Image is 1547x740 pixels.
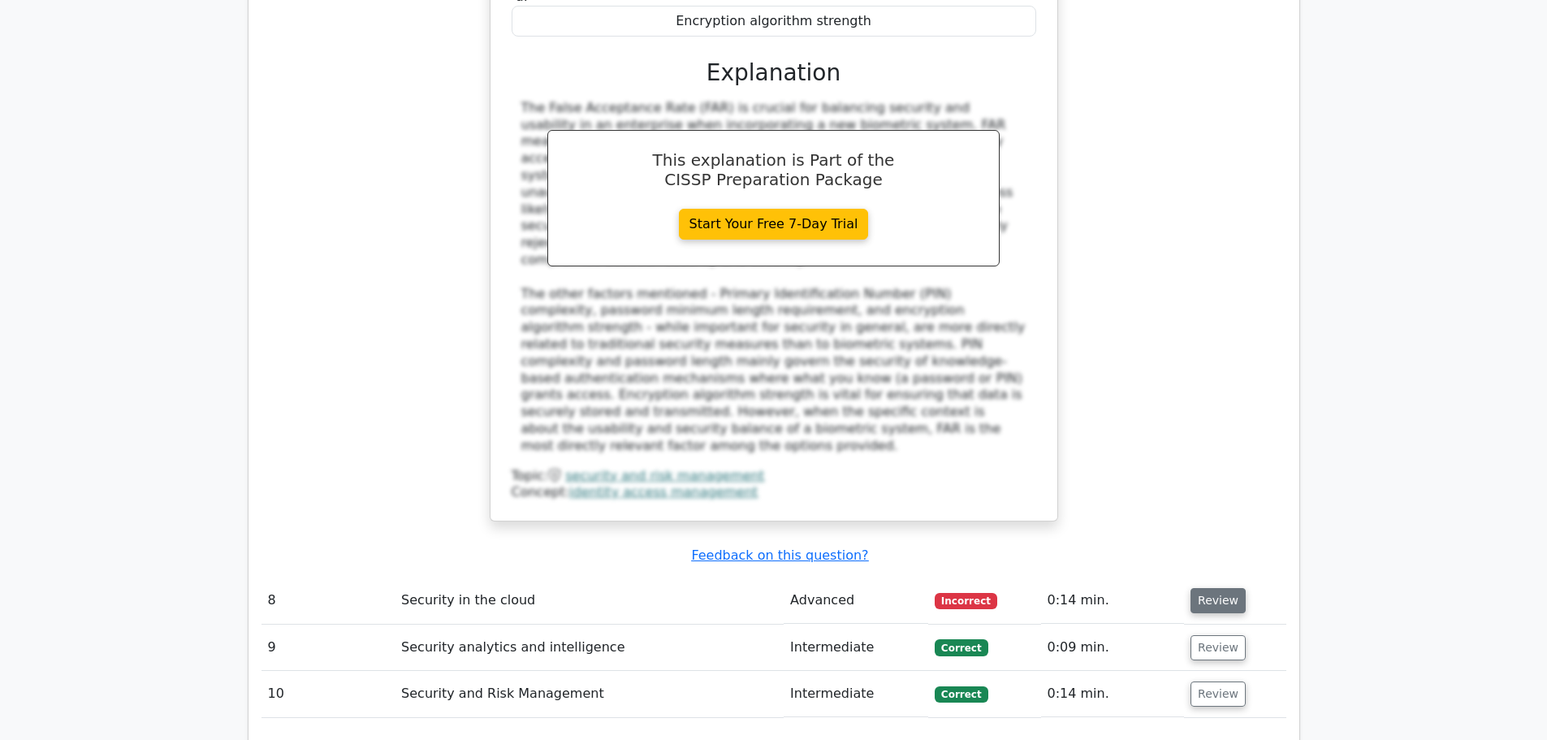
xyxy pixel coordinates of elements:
td: Security in the cloud [395,578,784,624]
div: Encryption algorithm strength [512,6,1036,37]
span: Incorrect [935,593,997,609]
a: identity access management [569,484,758,500]
a: Feedback on this question? [691,547,868,563]
span: Correct [935,686,987,703]
td: 0:14 min. [1041,578,1185,624]
td: Security and Risk Management [395,671,784,717]
div: The False Acceptance Rate (FAR) is crucial for balancing security and usability in an enterprise ... [521,100,1026,455]
td: Security analytics and intelligence [395,625,784,671]
a: security and risk management [565,468,764,483]
td: Advanced [784,578,928,624]
td: Intermediate [784,671,928,717]
td: 8 [261,578,395,624]
div: Topic: [512,468,1036,485]
a: Start Your Free 7-Day Trial [679,209,869,240]
td: 0:09 min. [1041,625,1185,671]
td: 0:14 min. [1041,671,1185,717]
button: Review [1190,635,1246,660]
td: 9 [261,625,395,671]
div: Concept: [512,484,1036,501]
h3: Explanation [521,59,1026,87]
button: Review [1190,588,1246,613]
span: Correct [935,639,987,656]
td: 10 [261,671,395,717]
button: Review [1190,682,1246,707]
td: Intermediate [784,625,928,671]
